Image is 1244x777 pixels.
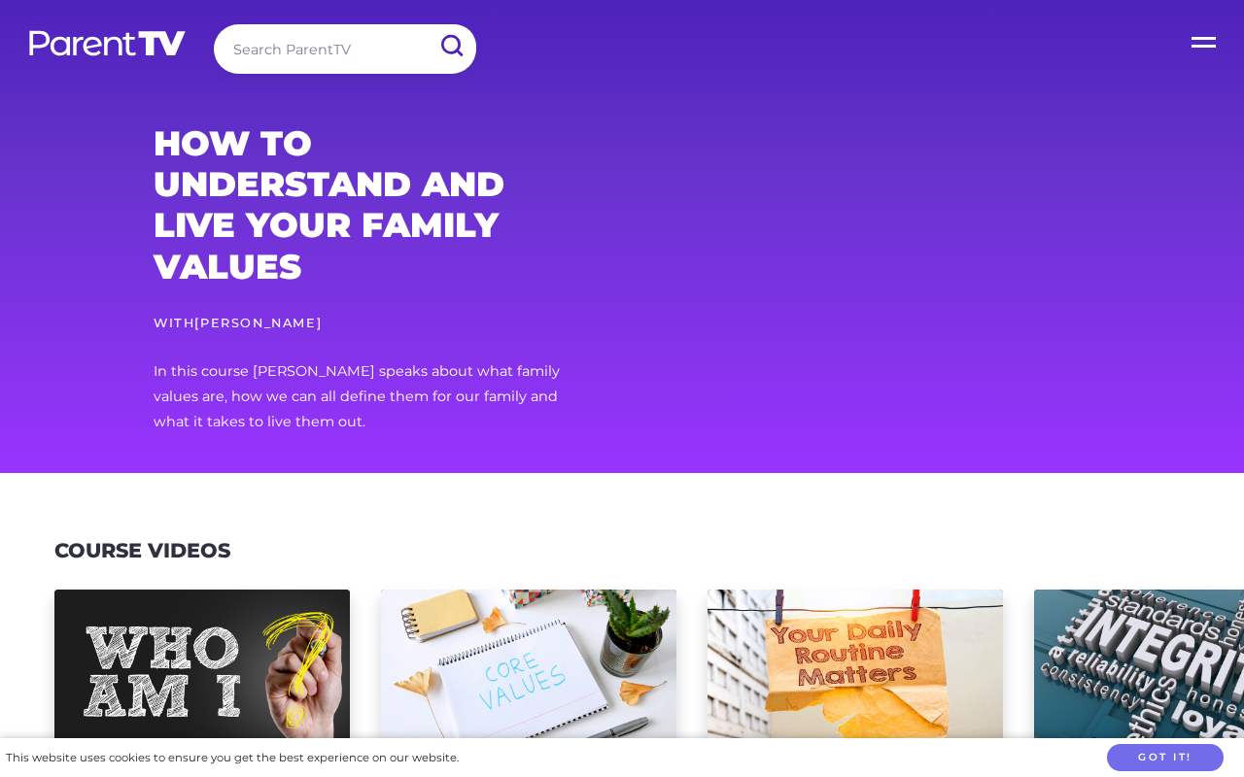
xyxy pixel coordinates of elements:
input: Search ParentTV [214,24,476,74]
div: This website uses cookies to ensure you get the best experience on our website. [6,748,459,768]
small: With [154,316,322,330]
input: Submit [426,24,476,68]
button: Got it! [1107,744,1224,772]
p: In this course [PERSON_NAME] speaks about what family values are, how we can all define them for ... [154,359,560,435]
h2: How to Understand and Live your Family Values [154,123,560,287]
h3: Course Videos [54,539,230,563]
a: [PERSON_NAME] [194,316,322,330]
img: parenttv-logo-white.4c85aaf.svg [27,29,188,57]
